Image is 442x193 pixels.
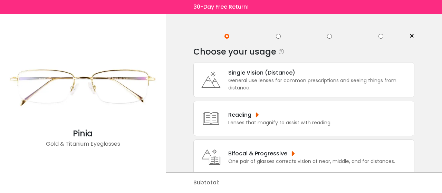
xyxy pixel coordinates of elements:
[404,31,414,41] a: ×
[228,68,411,77] div: Single Vision (Distance)
[193,173,223,193] div: Subtotal:
[3,140,162,154] div: Gold & Titanium Eyeglasses
[3,48,162,127] img: Gold Pinia - Titanium Eyeglasses
[228,149,395,158] div: Bifocal & Progressive
[409,31,414,41] span: ×
[228,119,331,126] div: Lenses that magnify to assist with reading.
[193,45,276,59] div: Choose your usage
[228,77,411,91] div: General use lenses for common prescriptions and seeing things from distance.
[3,127,162,140] div: Pinia
[228,110,331,119] div: Reading
[228,158,395,165] div: One pair of glasses corrects vision at near, middle, and far distances.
